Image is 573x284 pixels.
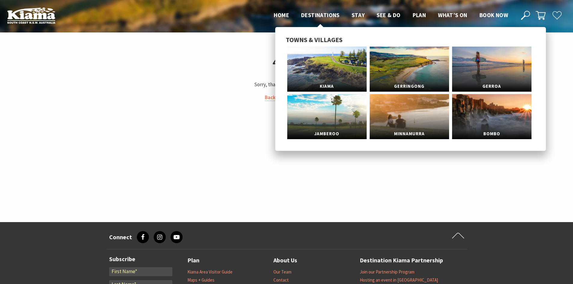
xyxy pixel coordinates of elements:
a: Hosting an event in [GEOGRAPHIC_DATA] [360,277,438,283]
a: About Us [273,255,297,265]
nav: Main Menu [268,11,514,20]
a: Maps + Guides [187,277,214,283]
span: Jamberoo [287,128,367,139]
h1: 404 [109,49,465,73]
span: Book now [479,11,508,19]
span: Gerroa [452,81,531,92]
a: Destination Kiama Partnership [360,255,443,265]
span: Minnamurra [370,128,449,139]
span: Kiama [287,81,367,92]
a: Back to home page [265,94,308,101]
h3: Subscribe [109,255,172,263]
span: Stay [352,11,365,19]
span: Destinations [301,11,340,19]
a: Plan [187,255,199,265]
span: What’s On [438,11,467,19]
span: Bombo [452,128,531,139]
span: Home [274,11,289,19]
span: Plan [413,11,426,19]
span: See & Do [377,11,400,19]
p: Sorry, that page doesn't exist. [109,81,465,89]
input: First Name* [109,267,172,276]
span: Towns & Villages [286,35,343,44]
a: Our Team [273,269,291,275]
a: Contact [273,277,289,283]
img: Kiama Logo [7,7,55,24]
span: Gerringong [370,81,449,92]
a: Join our Partnership Program [360,269,414,275]
a: Kiama Area Visitor Guide [187,269,233,275]
h3: Connect [109,234,132,241]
